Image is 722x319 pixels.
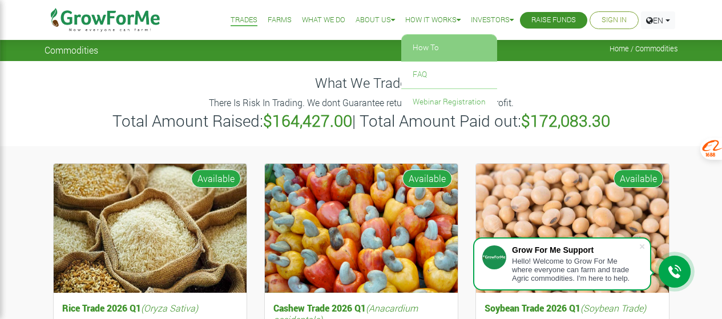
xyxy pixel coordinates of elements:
a: Trades [231,14,257,26]
a: Farms [268,14,292,26]
a: How To [401,35,497,61]
div: Grow For Me Support [512,245,639,255]
i: (Soybean Trade) [580,302,646,314]
a: EN [641,11,675,29]
a: Raise Funds [531,14,576,26]
span: Home / Commodities [610,45,678,53]
a: Investors [471,14,514,26]
a: Webinar Registration [401,89,497,115]
h4: What We Trade [45,75,678,91]
h3: Total Amount Raised: | Total Amount Paid out: [46,111,676,131]
a: FAQ [401,62,497,88]
a: Sign In [602,14,627,26]
h5: Soybean Trade 2026 Q1 [482,300,663,316]
span: Available [614,169,663,188]
b: $164,427.00 [263,110,352,131]
img: growforme image [54,164,247,293]
a: How it Works [405,14,461,26]
i: (Oryza Sativa) [141,302,198,314]
span: Available [402,169,452,188]
b: $172,083.30 [521,110,610,131]
a: What We Do [302,14,345,26]
span: Available [191,169,241,188]
a: About Us [356,14,395,26]
span: Commodities [45,45,98,55]
p: There Is Risk In Trading. We dont Guarantee returns of your funding or profit. [46,96,676,110]
div: Hello! Welcome to Grow For Me where everyone can farm and trade Agric commodities. I'm here to help. [512,257,639,282]
img: growforme image [265,164,458,293]
h5: Rice Trade 2026 Q1 [59,300,241,316]
img: growforme image [476,164,669,293]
